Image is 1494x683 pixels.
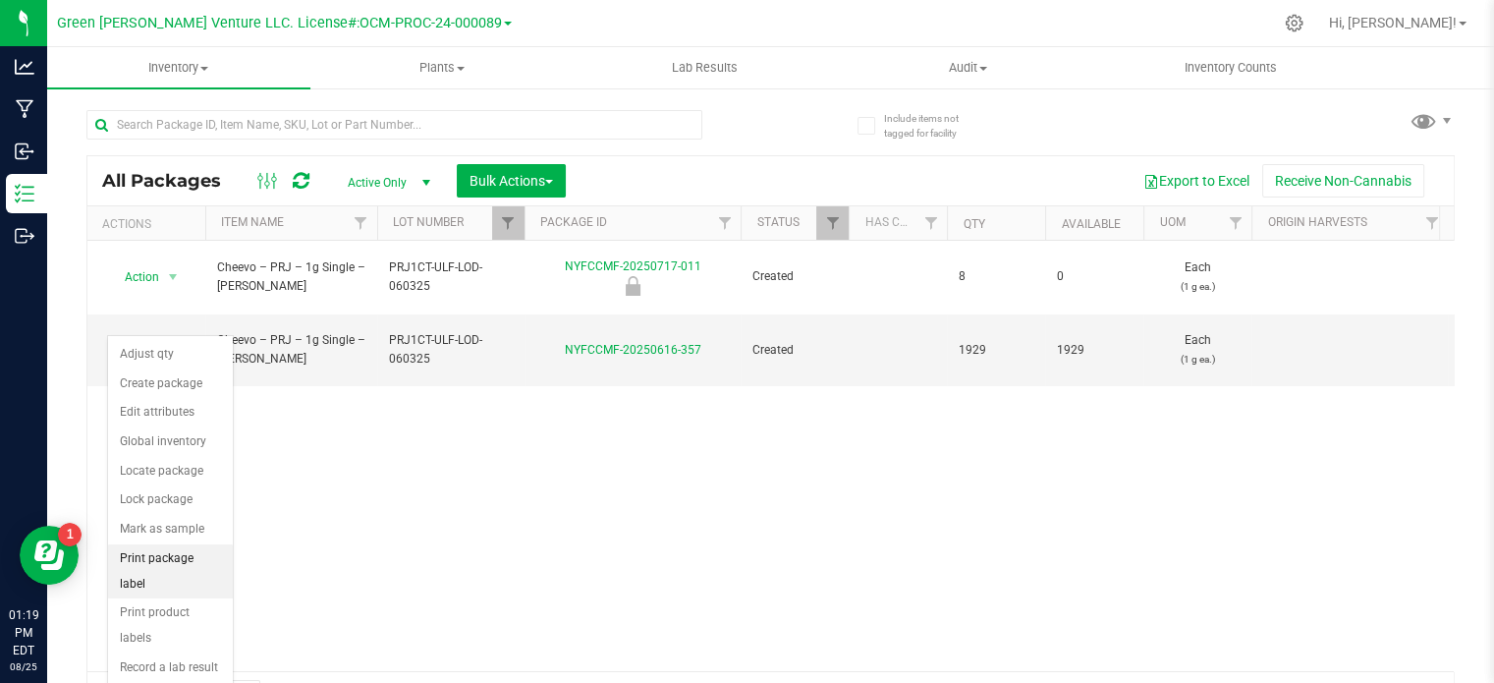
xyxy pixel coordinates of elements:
span: Plants [311,59,573,77]
span: Inventory [47,59,310,77]
a: Item Name [221,215,284,229]
p: (1 g ea.) [1155,350,1240,369]
a: Inventory [47,47,310,88]
span: 0 [1057,267,1132,286]
a: Package ID [540,215,607,229]
p: (1 g ea.) [1155,277,1240,296]
inline-svg: Inbound [15,142,34,161]
iframe: Resource center unread badge [58,523,82,546]
span: PRJ1CT-ULF-LOD-060325 [389,331,513,369]
span: Include items not tagged for facility [884,111,982,141]
a: UOM [1159,215,1185,229]
button: Export to Excel [1131,164,1262,198]
span: 1929 [959,341,1033,360]
a: Qty [963,217,984,231]
div: Actions [102,217,197,231]
li: Print product labels [108,598,233,653]
li: Lock package [108,485,233,515]
button: Receive Non-Cannabis [1262,164,1424,198]
span: Audit [837,59,1098,77]
button: Bulk Actions [457,164,566,198]
p: 01:19 PM EDT [9,606,38,659]
span: Created [752,267,837,286]
th: Has COA [849,206,947,241]
span: Each [1155,258,1240,296]
a: Filter [345,206,377,240]
a: Audit [836,47,1099,88]
li: Mark as sample [108,515,233,544]
div: Retain Sample [522,276,744,296]
div: Manage settings [1282,14,1306,32]
a: Inventory Counts [1099,47,1362,88]
span: All Packages [102,170,241,192]
span: 1929 [1057,341,1132,360]
a: Filter [708,206,741,240]
span: Created [752,341,837,360]
iframe: Resource center [20,526,79,585]
li: Print package label [108,544,233,598]
span: Bulk Actions [470,173,553,189]
li: Adjust qty [108,340,233,370]
a: Status [756,215,799,229]
span: PRJ1CT-ULF-LOD-060325 [389,258,513,296]
span: Lab Results [645,59,764,77]
span: Inventory Counts [1158,59,1303,77]
a: Available [1061,217,1120,231]
li: Locate package [108,457,233,486]
li: Record a lab result [108,654,233,683]
span: select [161,263,186,291]
a: Lab Results [574,47,837,88]
a: Filter [914,206,947,240]
li: Edit attributes [108,398,233,427]
span: 8 [959,267,1033,286]
input: Search Package ID, Item Name, SKU, Lot or Part Number... [86,110,702,140]
a: Lot Number [393,215,464,229]
a: Filter [1219,206,1251,240]
li: Global inventory [108,427,233,457]
span: Each [1155,331,1240,369]
a: Filter [1415,206,1448,240]
a: NYFCCMF-20250717-011 [565,259,701,273]
a: Filter [492,206,525,240]
a: Origin Harvests [1267,215,1366,229]
span: Action [107,263,160,291]
li: Create package [108,370,233,399]
inline-svg: Inventory [15,184,34,203]
inline-svg: Manufacturing [15,99,34,119]
a: NYFCCMF-20250616-357 [565,343,701,357]
a: Plants [310,47,574,88]
span: Green [PERSON_NAME] Venture LLC. License#:OCM-PROC-24-000089 [57,15,502,31]
inline-svg: Outbound [15,226,34,246]
span: Hi, [PERSON_NAME]! [1329,15,1457,30]
span: Cheevo – PRJ – 1g Single – [PERSON_NAME] [217,258,365,296]
span: Cheevo – PRJ – 1g Single – [PERSON_NAME] [217,331,365,369]
p: 08/25 [9,659,38,674]
inline-svg: Analytics [15,57,34,77]
a: Filter [816,206,849,240]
